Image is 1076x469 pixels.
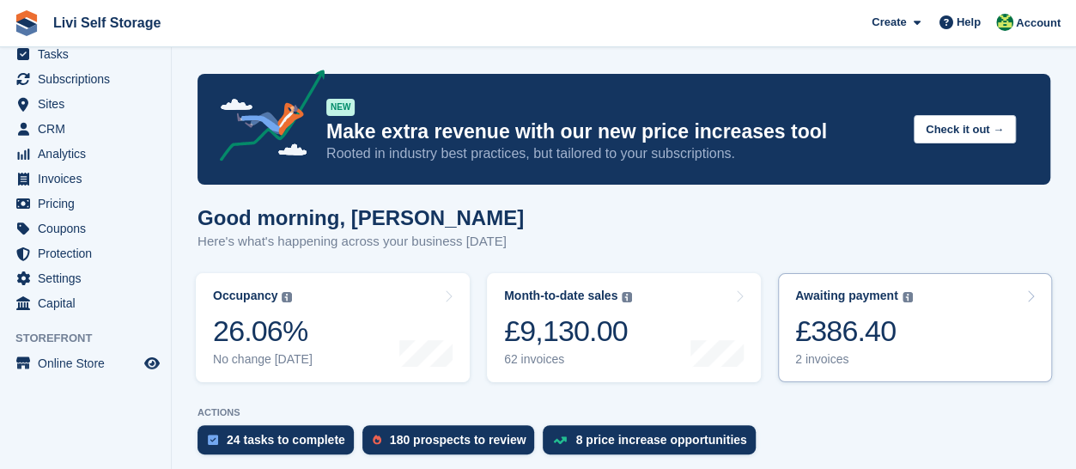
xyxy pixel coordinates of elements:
[282,292,292,302] img: icon-info-grey-7440780725fd019a000dd9b08b2336e03edf1995a4989e88bcd33f0948082b44.svg
[795,352,913,367] div: 2 invoices
[390,433,526,447] div: 180 prospects to review
[213,289,277,303] div: Occupancy
[198,232,524,252] p: Here's what's happening across your business [DATE]
[198,407,1050,418] p: ACTIONS
[373,435,381,445] img: prospect-51fa495bee0391a8d652442698ab0144808aea92771e9ea1ae160a38d050c398.svg
[914,115,1016,143] button: Check it out →
[326,144,900,163] p: Rooted in industry best practices, but tailored to your subscriptions.
[198,425,362,463] a: 24 tasks to complete
[575,433,746,447] div: 8 price increase opportunities
[38,117,141,141] span: CRM
[326,119,900,144] p: Make extra revenue with our new price increases tool
[38,351,141,375] span: Online Store
[9,266,162,290] a: menu
[9,117,162,141] a: menu
[38,192,141,216] span: Pricing
[213,352,313,367] div: No change [DATE]
[38,67,141,91] span: Subscriptions
[9,42,162,66] a: menu
[996,14,1013,31] img: Alex Handyside
[778,273,1052,382] a: Awaiting payment £386.40 2 invoices
[198,206,524,229] h1: Good morning, [PERSON_NAME]
[38,241,141,265] span: Protection
[9,92,162,116] a: menu
[196,273,470,382] a: Occupancy 26.06% No change [DATE]
[795,314,913,349] div: £386.40
[9,291,162,315] a: menu
[9,351,162,375] a: menu
[1016,15,1061,32] span: Account
[38,42,141,66] span: Tasks
[362,425,544,463] a: 180 prospects to review
[38,167,141,191] span: Invoices
[38,216,141,241] span: Coupons
[46,9,167,37] a: Livi Self Storage
[795,289,898,303] div: Awaiting payment
[9,192,162,216] a: menu
[326,99,355,116] div: NEW
[9,142,162,166] a: menu
[622,292,632,302] img: icon-info-grey-7440780725fd019a000dd9b08b2336e03edf1995a4989e88bcd33f0948082b44.svg
[9,67,162,91] a: menu
[957,14,981,31] span: Help
[504,314,632,349] div: £9,130.00
[38,92,141,116] span: Sites
[872,14,906,31] span: Create
[38,291,141,315] span: Capital
[14,10,40,36] img: stora-icon-8386f47178a22dfd0bd8f6a31ec36ba5ce8667c1dd55bd0f319d3a0aa187defe.svg
[38,142,141,166] span: Analytics
[553,436,567,444] img: price_increase_opportunities-93ffe204e8149a01c8c9dc8f82e8f89637d9d84a8eef4429ea346261dce0b2c0.svg
[208,435,218,445] img: task-75834270c22a3079a89374b754ae025e5fb1db73e45f91037f5363f120a921f8.svg
[543,425,763,463] a: 8 price increase opportunities
[9,216,162,241] a: menu
[142,353,162,374] a: Preview store
[9,167,162,191] a: menu
[9,241,162,265] a: menu
[487,273,761,382] a: Month-to-date sales £9,130.00 62 invoices
[38,266,141,290] span: Settings
[205,70,325,167] img: price-adjustments-announcement-icon-8257ccfd72463d97f412b2fc003d46551f7dbcb40ab6d574587a9cd5c0d94...
[213,314,313,349] div: 26.06%
[227,433,345,447] div: 24 tasks to complete
[504,352,632,367] div: 62 invoices
[15,330,171,347] span: Storefront
[903,292,913,302] img: icon-info-grey-7440780725fd019a000dd9b08b2336e03edf1995a4989e88bcd33f0948082b44.svg
[504,289,617,303] div: Month-to-date sales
